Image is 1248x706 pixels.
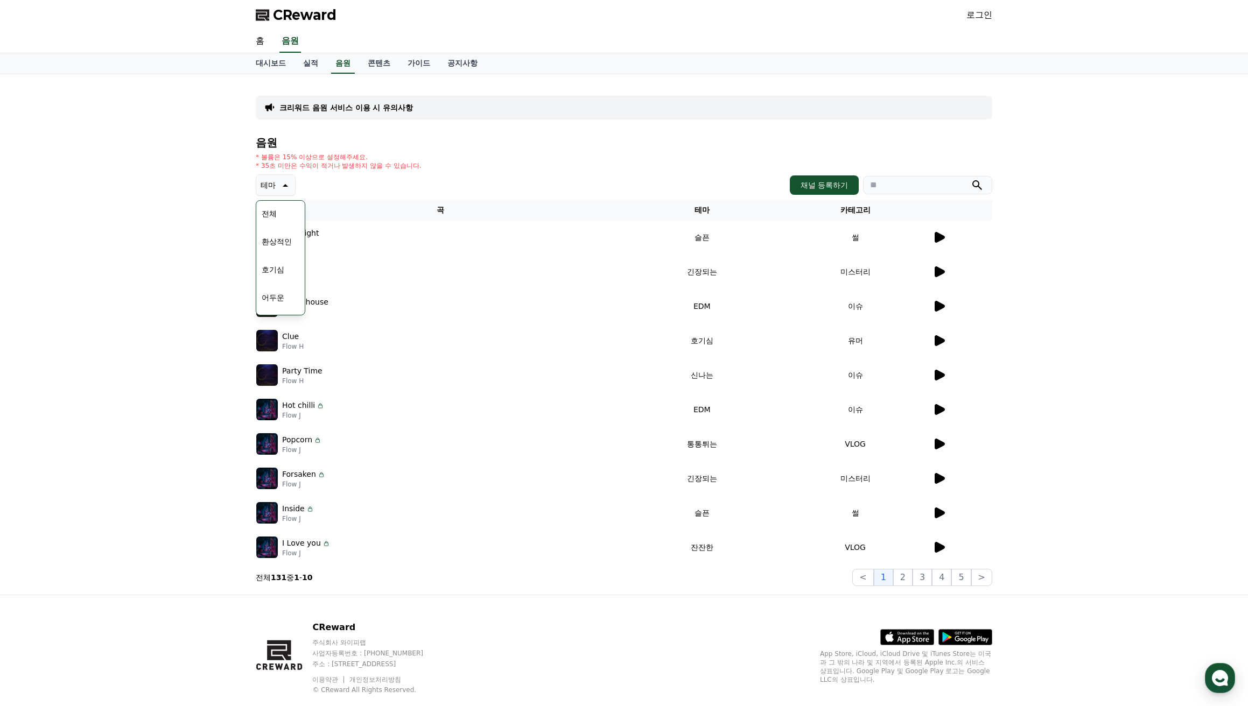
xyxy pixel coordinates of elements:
[256,572,313,583] p: 전체 중 -
[779,392,932,427] td: 이슈
[256,468,278,489] img: music
[331,53,355,74] a: 음원
[282,331,299,342] p: Clue
[273,6,336,24] span: CReward
[282,365,322,377] p: Party Time
[951,569,971,586] button: 5
[282,514,314,523] p: Flow J
[625,323,779,358] td: 호기심
[282,549,331,557] p: Flow J
[971,569,992,586] button: >
[257,258,289,281] button: 호기심
[625,427,779,461] td: 통통튀는
[256,502,278,524] img: music
[779,289,932,323] td: 이슈
[282,503,305,514] p: Inside
[282,446,322,454] p: Flow J
[625,461,779,496] td: 긴장되는
[282,400,315,411] p: Hot chilli
[932,569,951,586] button: 4
[349,676,401,683] a: 개인정보처리방침
[282,434,312,446] p: Popcorn
[282,411,325,420] p: Flow J
[139,341,207,368] a: 설정
[257,230,296,253] button: 환상적인
[893,569,913,586] button: 2
[790,175,859,195] button: 채널 등록하기
[625,289,779,323] td: EDM
[625,255,779,289] td: 긴장되는
[779,200,932,220] th: 카테고리
[359,53,399,74] a: 콘텐츠
[282,538,321,549] p: I Love you
[625,496,779,530] td: 슬픈
[256,364,278,386] img: music
[625,358,779,392] td: 신나는
[779,427,932,461] td: VLOG
[271,573,286,582] strong: 131
[779,358,932,392] td: 이슈
[256,200,625,220] th: 곡
[312,686,444,694] p: © CReward All Rights Reserved.
[820,649,992,684] p: App Store, iCloud, iCloud Drive 및 iTunes Store는 미국과 그 밖의 나라 및 지역에서 등록된 Apple Inc.의 서비스 상표입니다. Goo...
[282,480,326,489] p: Flow J
[625,200,779,220] th: 테마
[625,392,779,427] td: EDM
[779,220,932,255] td: 썰
[3,341,71,368] a: 홈
[99,358,111,366] span: 대화
[779,323,932,358] td: 유머
[439,53,486,74] a: 공지사항
[779,461,932,496] td: 미스터리
[312,621,444,634] p: CReward
[282,342,304,351] p: Flow H
[294,573,299,582] strong: 1
[779,255,932,289] td: 미스터리
[279,102,413,113] a: 크리워드 음원 서비스 이용 시 유의사항
[256,433,278,455] img: music
[312,676,346,683] a: 이용약관
[166,357,179,366] span: 설정
[779,530,932,564] td: VLOG
[256,161,422,170] p: * 35초 미만은 수익이 적거나 발생하지 않을 수 있습니다.
[913,569,932,586] button: 3
[256,153,422,161] p: * 볼륨은 15% 이상으로 설정해주세요.
[256,137,992,149] h4: 음원
[312,649,444,658] p: 사업자등록번호 : [PHONE_NUMBER]
[625,530,779,564] td: 잔잔한
[312,638,444,647] p: 주식회사 와이피랩
[874,569,893,586] button: 1
[71,341,139,368] a: 대화
[257,202,281,225] button: 전체
[256,330,278,351] img: music
[282,308,328,316] p: Flow H
[247,30,273,53] a: 홈
[34,357,40,366] span: 홈
[282,377,322,385] p: Flow H
[257,286,289,309] button: 어두운
[295,53,327,74] a: 실적
[256,536,278,558] img: music
[779,496,932,530] td: 썰
[282,469,316,480] p: Forsaken
[625,220,779,255] td: 슬픈
[966,9,992,22] a: 로그인
[279,30,301,53] a: 음원
[312,660,444,668] p: 주소 : [STREET_ADDRESS]
[256,6,336,24] a: CReward
[261,178,276,193] p: 테마
[256,174,296,196] button: 테마
[852,569,873,586] button: <
[302,573,312,582] strong: 10
[256,399,278,420] img: music
[399,53,439,74] a: 가이드
[247,53,295,74] a: 대시보드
